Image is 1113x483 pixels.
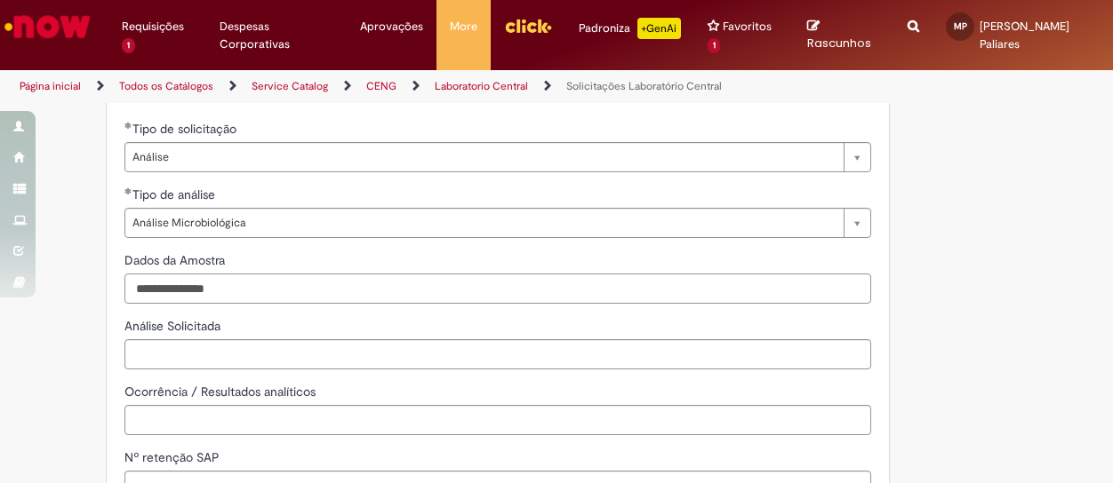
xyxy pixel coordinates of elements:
[807,19,881,51] a: Rascunhos
[124,405,871,435] input: Ocorrência / Resultados analíticos
[450,18,477,36] span: More
[122,38,135,53] span: 1
[124,252,228,268] span: Dados da Amostra
[366,79,396,93] a: CENG
[124,122,132,129] span: Obrigatório Preenchido
[124,273,871,304] input: Dados da Amostra
[708,38,721,53] span: 1
[566,79,722,93] a: Solicitações Laboratório Central
[122,18,184,36] span: Requisições
[119,79,213,93] a: Todos os Catálogos
[504,12,552,39] img: click_logo_yellow_360x200.png
[13,70,729,103] ul: Trilhas de página
[2,9,93,44] img: ServiceNow
[360,18,423,36] span: Aprovações
[220,18,332,53] span: Despesas Corporativas
[637,18,681,39] p: +GenAi
[132,209,835,237] span: Análise Microbiológica
[252,79,328,93] a: Service Catalog
[124,187,132,194] span: Obrigatório Preenchido
[20,79,81,93] a: Página inicial
[723,18,772,36] span: Favoritos
[124,449,223,465] span: Nº retenção SAP
[132,186,219,202] span: Tipo de análise
[435,79,528,93] a: Laboratorio Central
[807,35,871,51] span: Rascunhos
[980,19,1069,51] span: [PERSON_NAME] Paliares
[954,20,967,32] span: MP
[579,18,681,39] div: Padroniza
[132,121,240,137] span: Tipo de solicitação
[124,339,871,369] input: Análise Solicitada
[124,384,319,400] span: Ocorrência / Resultados analíticos
[132,143,835,171] span: Análise
[124,318,224,334] span: Análise Solicitada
